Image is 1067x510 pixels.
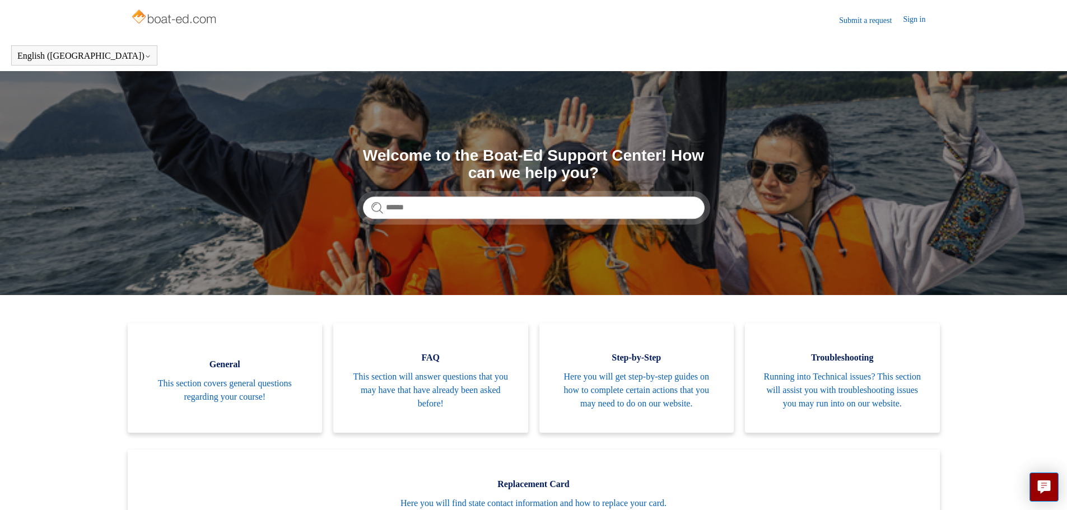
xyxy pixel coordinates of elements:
[128,323,323,433] a: General This section covers general questions regarding your course!
[145,358,306,371] span: General
[363,196,705,219] input: Search
[556,370,717,410] span: Here you will get step-by-step guides on how to complete certain actions that you may need to do ...
[839,15,903,26] a: Submit a request
[745,323,940,433] a: Troubleshooting Running into Technical issues? This section will assist you with troubleshooting ...
[350,351,511,364] span: FAQ
[17,51,151,61] button: English ([GEOGRAPHIC_DATA])
[903,13,936,27] a: Sign in
[145,478,923,491] span: Replacement Card
[145,377,306,404] span: This section covers general questions regarding your course!
[333,323,528,433] a: FAQ This section will answer questions that you may have that have already been asked before!
[1029,472,1059,502] button: Live chat
[145,497,923,510] span: Here you will find state contact information and how to replace your card.
[556,351,717,364] span: Step-by-Step
[363,147,705,182] h1: Welcome to the Boat-Ed Support Center! How can we help you?
[762,370,923,410] span: Running into Technical issues? This section will assist you with troubleshooting issues you may r...
[350,370,511,410] span: This section will answer questions that you may have that have already been asked before!
[131,7,220,29] img: Boat-Ed Help Center home page
[539,323,734,433] a: Step-by-Step Here you will get step-by-step guides on how to complete certain actions that you ma...
[762,351,923,364] span: Troubleshooting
